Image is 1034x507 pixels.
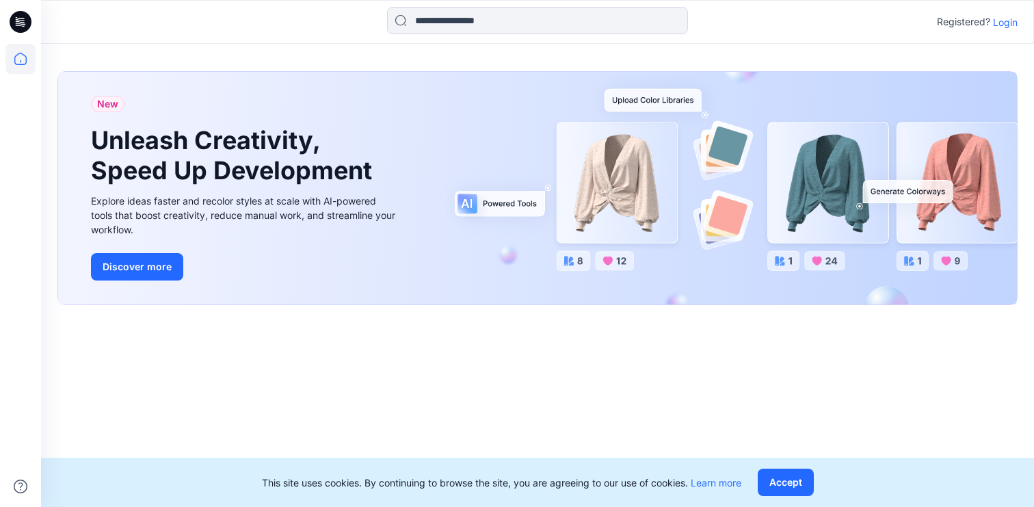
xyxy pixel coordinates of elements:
button: Discover more [91,253,183,281]
button: Accept [758,469,814,496]
div: Explore ideas faster and recolor styles at scale with AI-powered tools that boost creativity, red... [91,194,399,237]
p: Registered? [937,14,990,30]
p: This site uses cookies. By continuing to browse the site, you are agreeing to our use of cookies. [262,476,741,490]
h1: Unleash Creativity, Speed Up Development [91,126,378,185]
a: Discover more [91,253,399,281]
span: New [97,96,118,112]
a: Learn more [691,477,741,489]
p: Login [993,15,1018,29]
